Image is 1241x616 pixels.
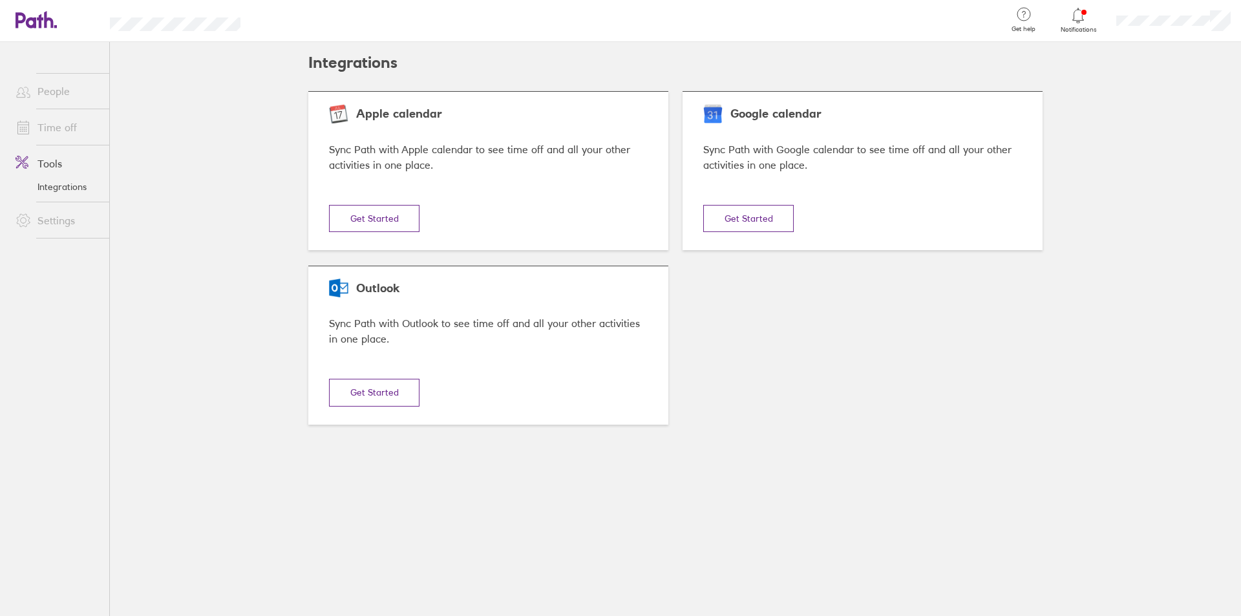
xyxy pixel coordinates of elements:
[1002,25,1045,33] span: Get help
[5,176,109,197] a: Integrations
[329,282,648,295] div: Outlook
[1057,26,1099,34] span: Notifications
[703,107,1022,121] div: Google calendar
[5,151,109,176] a: Tools
[329,205,419,232] button: Get Started
[329,315,648,348] div: Sync Path with Outlook to see time off and all your other activities in one place.
[308,42,398,83] h2: Integrations
[703,142,1022,174] div: Sync Path with Google calendar to see time off and all your other activities in one place.
[5,114,109,140] a: Time off
[1057,6,1099,34] a: Notifications
[5,207,109,233] a: Settings
[703,205,794,232] button: Get Started
[329,142,648,174] div: Sync Path with Apple calendar to see time off and all your other activities in one place.
[5,78,109,104] a: People
[329,379,419,406] button: Get Started
[329,107,648,121] div: Apple calendar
